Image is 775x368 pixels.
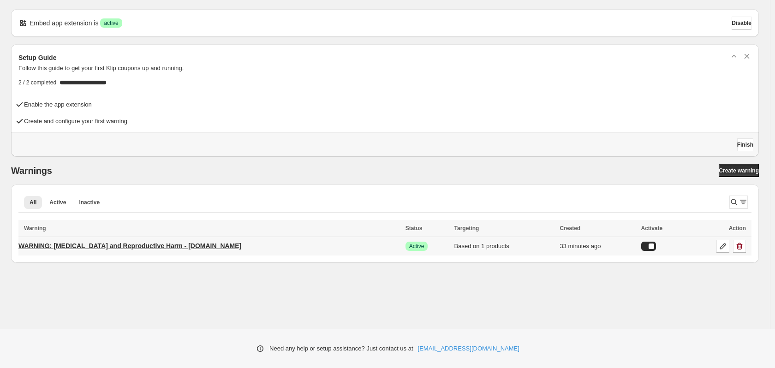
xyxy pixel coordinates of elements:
h3: Setup Guide [18,53,56,62]
a: Create warning [719,164,759,177]
button: Disable [732,17,751,30]
span: Active [49,199,66,206]
button: Finish [737,138,753,151]
p: Follow this guide to get your first Klip coupons up and running. [18,64,751,73]
div: Based on 1 products [454,242,554,251]
span: Disable [732,19,751,27]
span: active [104,19,118,27]
span: All [30,199,36,206]
p: Embed app extension is [30,18,98,28]
span: Created [560,225,580,231]
div: 33 minutes ago [560,242,635,251]
span: Status [405,225,423,231]
span: 2 / 2 completed [18,79,56,86]
p: WARNING: [MEDICAL_DATA] and Reproductive Harm - [DOMAIN_NAME] [18,241,241,250]
span: Create warning [719,167,759,174]
h4: Create and configure your first warning [24,117,127,126]
span: Targeting [454,225,479,231]
h4: Enable the app extension [24,100,92,109]
a: WARNING: [MEDICAL_DATA] and Reproductive Harm - [DOMAIN_NAME] [18,238,241,253]
span: Warning [24,225,46,231]
button: Search and filter results [729,196,748,208]
a: [EMAIL_ADDRESS][DOMAIN_NAME] [418,344,519,353]
span: Activate [641,225,663,231]
h2: Warnings [11,165,52,176]
span: Finish [737,141,753,148]
span: Active [409,243,424,250]
span: Inactive [79,199,100,206]
span: Action [729,225,746,231]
